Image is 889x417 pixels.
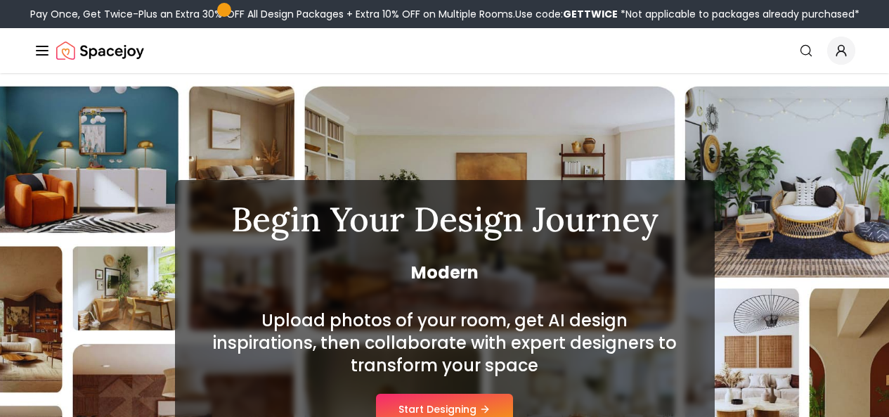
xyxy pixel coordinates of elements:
h1: Begin Your Design Journey [209,203,681,236]
nav: Global [34,28,855,73]
img: Spacejoy Logo [56,37,144,65]
span: Modern [209,262,681,284]
div: Pay Once, Get Twice-Plus an Extra 30% OFF All Design Packages + Extra 10% OFF on Multiple Rooms. [30,7,859,21]
span: *Not applicable to packages already purchased* [618,7,859,21]
h2: Upload photos of your room, get AI design inspirations, then collaborate with expert designers to... [209,309,681,377]
b: GETTWICE [563,7,618,21]
a: Spacejoy [56,37,144,65]
span: Use code: [515,7,618,21]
